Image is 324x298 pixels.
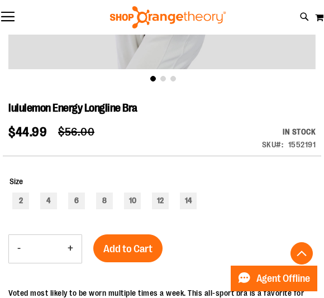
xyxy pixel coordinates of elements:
div: 2 [12,193,29,209]
button: Increase product quantity [59,235,82,263]
span: Size [9,177,23,186]
button: Decrease product quantity [9,235,29,263]
button: Back To Top [290,242,313,265]
span: Agent Offline [256,273,310,284]
img: Shop Orangetheory [108,6,227,28]
span: $56.00 [58,126,94,138]
div: 1552191 [288,139,316,150]
div: 8 [96,193,113,209]
span: Add to Cart [103,243,153,255]
div: 14 [180,193,197,209]
div: Availability [262,126,316,137]
span: $44.99 [8,125,47,139]
span: lululemon Energy Longline Bra [8,102,137,114]
strong: SKU [262,140,284,149]
div: 12 [152,193,169,209]
div: 4 [40,193,57,209]
div: image 2 of 3 [157,69,167,86]
div: In stock [262,126,316,137]
button: Add to Cart [93,234,163,262]
input: Product quantity [29,235,59,262]
button: Agent Offline [231,266,317,291]
div: image 3 of 3 [167,69,177,86]
div: 6 [68,193,85,209]
div: image 1 of 3 [147,69,157,86]
div: 10 [124,193,141,209]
